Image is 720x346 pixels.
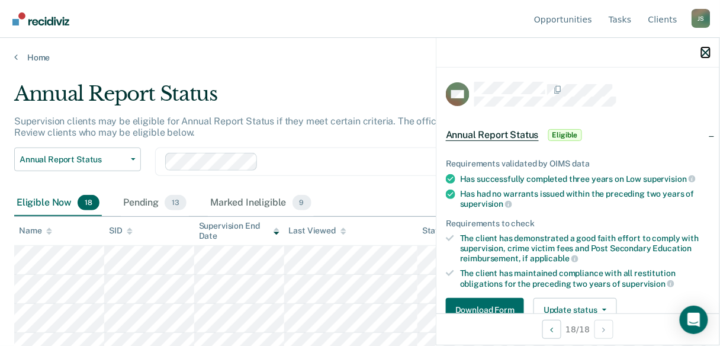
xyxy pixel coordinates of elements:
span: applicable [531,254,578,263]
span: supervision [644,174,696,184]
div: Has had no warrants issued within the preceding two years of [460,189,710,209]
div: Status [422,226,448,236]
span: supervision [460,199,512,209]
div: J S [692,9,711,28]
div: Supervision End Date [199,221,279,241]
div: The client has demonstrated a good faith effort to comply with supervision, crime victim fees and... [460,233,710,264]
div: Marked Ineligible [208,190,314,216]
div: Pending [121,190,189,216]
div: Annual Report StatusEligible [436,116,719,154]
span: supervision [622,279,674,289]
img: Recidiviz [12,12,69,25]
a: Navigate to form link [446,298,529,322]
span: 18 [78,195,99,210]
span: 9 [292,195,311,210]
p: Supervision clients may be eligible for Annual Report Status if they meet certain criteria. The o... [14,116,644,138]
div: Has successfully completed three years on Low [460,174,710,184]
div: Annual Report Status [14,82,662,116]
div: Name [19,226,52,236]
div: Last Viewed [289,226,346,236]
a: Home [14,52,706,63]
div: SID [109,226,133,236]
button: Update status [533,298,617,322]
div: Eligible Now [14,190,102,216]
button: Download Form [446,298,524,322]
button: Previous Opportunity [542,320,561,339]
span: Eligible [548,129,582,141]
button: Next Opportunity [594,320,613,339]
div: Requirements validated by OIMS data [446,159,710,169]
div: The client has maintained compliance with all restitution obligations for the preceding two years of [460,268,710,289]
button: Profile dropdown button [692,9,711,28]
span: 13 [165,195,187,210]
div: 18 / 18 [436,313,719,345]
div: Open Intercom Messenger [680,306,708,334]
div: Requirements to check [446,219,710,229]
span: Annual Report Status [446,129,539,141]
span: Annual Report Status [20,155,126,165]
